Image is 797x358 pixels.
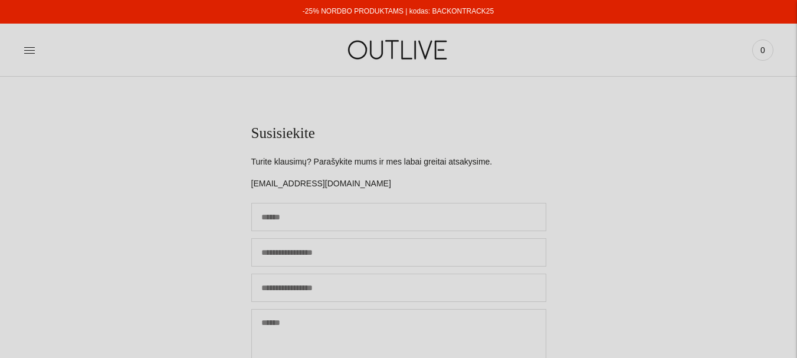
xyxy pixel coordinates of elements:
[303,7,494,15] a: -25% NORDBO PRODUKTAMS | kodas: BACKONTRACK25
[755,42,771,58] span: 0
[251,155,546,169] p: Turite klausimų? Parašykite mums ir mes labai greitai atsakysime.
[752,37,773,63] a: 0
[251,177,546,191] p: [EMAIL_ADDRESS][DOMAIN_NAME]
[251,124,546,143] h1: Susisiekite
[325,29,473,70] img: OUTLIVE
